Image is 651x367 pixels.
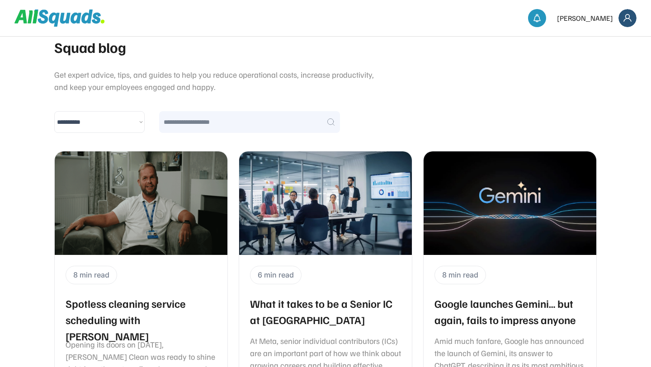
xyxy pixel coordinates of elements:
img: 1_uUFFjzaVmE_1RrfcVbx2QQ.webp [424,151,596,255]
div: Squad blog [54,36,597,58]
img: 1_WdjJteXrSn2xgoLt3BoEyQ.webp [239,151,412,255]
img: Frame%2018.svg [618,9,637,27]
div: 6 min read [258,270,294,280]
div: Get expert advice, tips, and guides to help you reduce operational costs, increase productivity, ... [54,69,380,93]
div: 8 min read [73,270,109,280]
div: Google launches Gemini… but again, fails to impress anyone [434,295,585,328]
img: bell-03%20%281%29.svg [533,14,542,23]
img: cleaning-service-with-chris-shaw.png [55,151,227,255]
div: [PERSON_NAME] [557,13,613,24]
div: Spotless cleaning service scheduling with [PERSON_NAME] [66,295,217,344]
div: What it takes to be a Senior IC at [GEOGRAPHIC_DATA] [250,295,401,328]
div: 8 min read [442,270,478,280]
